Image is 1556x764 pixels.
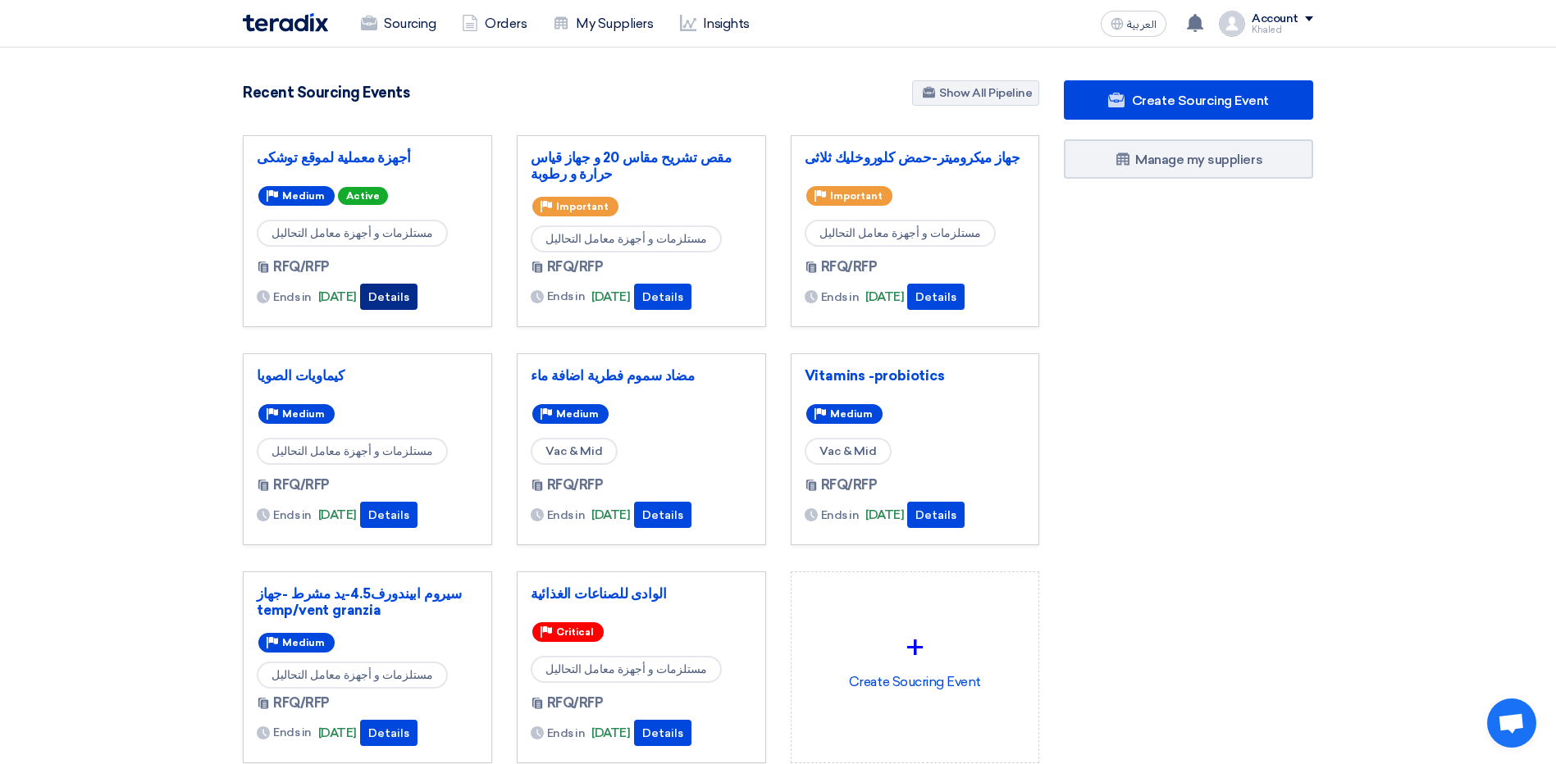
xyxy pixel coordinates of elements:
[591,288,630,307] span: [DATE]
[547,288,586,305] span: Ends in
[273,475,330,495] span: RFQ/RFP
[1487,698,1536,748] div: Open chat
[540,6,666,42] a: My Suppliers
[821,257,878,277] span: RFQ/RFP
[805,149,1026,166] a: جهاز ميكروميتر-حمض كلوروخليك ثلاثى
[547,257,604,277] span: RFQ/RFP
[360,502,418,528] button: Details
[830,408,873,420] span: Medium
[531,656,722,683] span: مستلزمات و أجهزة معامل التحاليل
[257,149,478,166] a: أجهزة معملية لموقع توشكى
[821,507,860,524] span: Ends in
[547,475,604,495] span: RFQ/RFP
[360,720,418,746] button: Details
[1127,19,1157,30] span: العربية
[865,506,904,525] span: [DATE]
[805,220,996,247] span: مستلزمات و أجهزة معامل التحاليل
[273,694,330,713] span: RFQ/RFP
[805,623,1026,672] div: +
[1252,25,1313,34] div: Khaled
[282,190,325,202] span: Medium
[282,637,325,648] span: Medium
[318,506,357,525] span: [DATE]
[1219,11,1245,37] img: profile_test.png
[556,626,594,638] span: Critical
[273,724,312,741] span: Ends in
[1064,139,1313,179] a: Manage my suppliers
[830,190,883,202] span: Important
[1132,93,1269,108] span: Create Sourcing Event
[912,80,1039,106] a: Show All Pipeline
[547,694,604,713] span: RFQ/RFP
[1252,12,1298,26] div: Account
[318,288,357,307] span: [DATE]
[667,6,763,42] a: Insights
[821,475,878,495] span: RFQ/RFP
[531,149,752,182] a: مقص تشريح مقاس 20 و جهاز قياس حرارة و رطوبة
[805,367,1026,384] a: Vitamins -probiotics
[531,367,752,384] a: مضاد سموم فطرية اضافة ماء
[1101,11,1166,37] button: العربية
[805,585,1026,730] div: Create Soucring Event
[556,201,609,212] span: Important
[273,507,312,524] span: Ends in
[243,84,409,102] h4: Recent Sourcing Events
[257,438,448,465] span: مستلزمات و أجهزة معامل التحاليل
[547,725,586,742] span: Ends in
[634,502,691,528] button: Details
[805,438,892,465] span: Vac & Mid
[547,507,586,524] span: Ends in
[318,724,357,743] span: [DATE]
[907,284,965,310] button: Details
[449,6,540,42] a: Orders
[338,187,388,205] span: Active
[282,408,325,420] span: Medium
[360,284,418,310] button: Details
[591,506,630,525] span: [DATE]
[273,257,330,277] span: RFQ/RFP
[531,438,618,465] span: Vac & Mid
[273,289,312,306] span: Ends in
[243,13,328,32] img: Teradix logo
[257,367,478,384] a: كيماويات الصويا
[348,6,449,42] a: Sourcing
[865,288,904,307] span: [DATE]
[257,220,448,247] span: مستلزمات و أجهزة معامل التحاليل
[556,408,599,420] span: Medium
[634,720,691,746] button: Details
[257,662,448,689] span: مستلزمات و أجهزة معامل التحاليل
[531,225,722,252] span: مستلزمات و أجهزة معامل التحاليل
[907,502,965,528] button: Details
[821,289,860,306] span: Ends in
[531,585,752,602] a: الوادى للصناعات الغذائية
[257,585,478,618] a: سيروم ابيندورف4.5-يد مشرط -جهاز temp/vent granzia
[591,724,630,743] span: [DATE]
[634,284,691,310] button: Details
